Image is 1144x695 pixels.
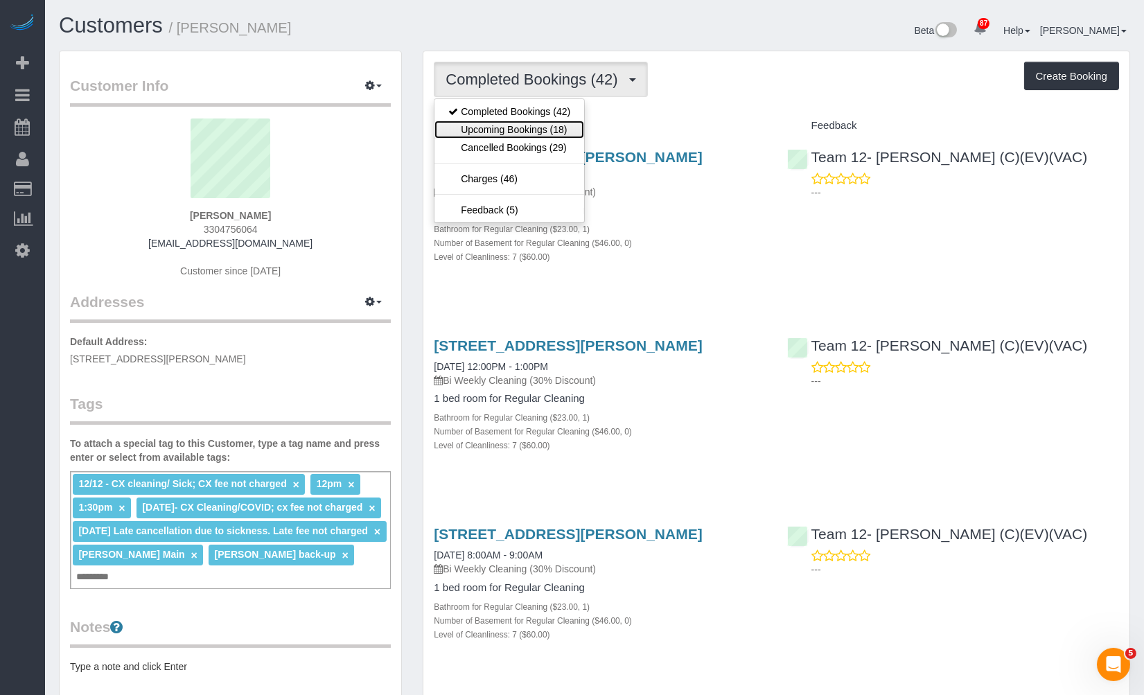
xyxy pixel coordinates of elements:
legend: Notes [70,617,391,648]
pre: Type a note and click Enter [70,660,391,674]
small: Level of Cleanliness: 7 ($60.00) [434,252,549,262]
h4: 1 bed room for Regular Cleaning [434,582,766,594]
h4: Service [434,120,766,132]
small: Level of Cleanliness: 7 ($60.00) [434,441,549,450]
a: [STREET_ADDRESS][PERSON_NAME] [434,526,702,542]
a: × [293,479,299,491]
p: --- [811,374,1119,388]
a: Feedback (5) [434,201,584,219]
span: 1:30pm [78,502,112,513]
a: Cancelled Bookings (29) [434,139,584,157]
a: Upcoming Bookings (18) [434,121,584,139]
img: New interface [934,22,957,40]
h4: Feedback [787,120,1119,132]
span: Completed Bookings (42) [446,71,624,88]
a: [STREET_ADDRESS][PERSON_NAME] [434,337,702,353]
small: / [PERSON_NAME] [169,20,292,35]
span: 3304756064 [204,224,258,235]
small: Number of Basement for Regular Cleaning ($46.00, 0) [434,427,632,437]
small: Number of Basement for Regular Cleaning ($46.00, 0) [434,616,632,626]
img: Automaid Logo [8,14,36,33]
a: Help [1003,25,1030,36]
span: 12/12 - CX cleaning/ Sick; CX fee not charged [78,478,286,489]
label: Default Address: [70,335,148,349]
p: Bi Weekly Cleaning (30% Discount) [434,562,766,576]
a: 87 [967,14,994,44]
span: [DATE] Late cancellation due to sickness. Late fee not charged [78,525,368,536]
small: Bathroom for Regular Cleaning ($23.00, 1) [434,602,590,612]
h4: 1 bed room for Regular Cleaning [434,393,766,405]
a: [PERSON_NAME] [1040,25,1127,36]
a: Charges (46) [434,170,584,188]
p: Bi Weekly Cleaning (30% Discount) [434,373,766,387]
a: × [374,526,380,538]
span: [DATE]- CX Cleaning/COVID; cx fee not charged [142,502,362,513]
p: --- [811,186,1119,200]
a: [DATE] 8:00AM - 9:00AM [434,549,543,561]
a: × [191,549,197,561]
a: × [342,549,349,561]
span: [PERSON_NAME] back-up [215,549,336,560]
legend: Customer Info [70,76,391,107]
a: Beta [915,25,958,36]
p: Bi Weekly Cleaning (30% Discount) [434,185,766,199]
small: Level of Cleanliness: 7 ($60.00) [434,630,549,640]
iframe: Intercom live chat [1097,648,1130,681]
small: Bathroom for Regular Cleaning ($23.00, 1) [434,225,590,234]
span: Customer since [DATE] [180,265,281,276]
legend: Tags [70,394,391,425]
a: × [118,502,125,514]
a: Team 12- [PERSON_NAME] (C)(EV)(VAC) [787,149,1088,165]
a: Team 12- [PERSON_NAME] (C)(EV)(VAC) [787,337,1088,353]
a: × [369,502,375,514]
span: 5 [1125,648,1136,659]
a: Customers [59,13,163,37]
button: Create Booking [1024,62,1119,91]
a: Team 12- [PERSON_NAME] (C)(EV)(VAC) [787,526,1088,542]
span: [STREET_ADDRESS][PERSON_NAME] [70,353,246,364]
small: Bathroom for Regular Cleaning ($23.00, 1) [434,413,590,423]
small: Number of Basement for Regular Cleaning ($46.00, 0) [434,238,632,248]
span: 87 [978,18,989,29]
a: Completed Bookings (42) [434,103,584,121]
strong: [PERSON_NAME] [190,210,271,221]
span: 12pm [317,478,342,489]
button: Completed Bookings (42) [434,62,647,97]
a: × [348,479,354,491]
p: --- [811,563,1119,577]
span: [PERSON_NAME] Main [78,549,184,560]
label: To attach a special tag to this Customer, type a tag name and press enter or select from availabl... [70,437,391,464]
a: [DATE] 12:00PM - 1:00PM [434,361,548,372]
h4: 1 bed room for Regular Cleaning [434,204,766,216]
a: [EMAIL_ADDRESS][DOMAIN_NAME] [148,238,313,249]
